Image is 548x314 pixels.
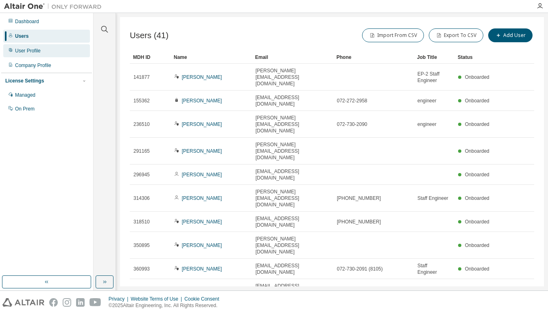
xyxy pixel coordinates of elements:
[255,67,330,87] span: [PERSON_NAME][EMAIL_ADDRESS][DOMAIN_NAME]
[337,97,367,104] span: 072-272-2958
[255,168,330,181] span: [EMAIL_ADDRESS][DOMAIN_NAME]
[15,33,28,39] div: Users
[465,172,489,178] span: Onboarded
[337,121,367,128] span: 072-730-2090
[182,98,222,104] a: [PERSON_NAME]
[337,219,381,225] span: [PHONE_NUMBER]
[255,215,330,228] span: [EMAIL_ADDRESS][DOMAIN_NAME]
[417,71,451,84] span: EP-2 Staff Engineer
[109,302,224,309] p: © 2025 Altair Engineering, Inc. All Rights Reserved.
[337,195,381,201] span: [PHONE_NUMBER]
[465,266,489,272] span: Onboarded
[417,97,437,104] span: engineer
[182,195,222,201] a: [PERSON_NAME]
[2,298,44,307] img: altair_logo.svg
[255,236,330,255] span: [PERSON_NAME][EMAIL_ADDRESS][DOMAIN_NAME]
[417,195,448,201] span: Staff Engineer
[109,296,131,302] div: Privacy
[488,28,533,42] button: Add User
[133,286,150,292] span: 363407
[133,74,150,80] span: 141877
[465,74,489,80] span: Onboarded
[465,121,489,127] span: Onboarded
[49,298,58,307] img: facebook.svg
[76,298,85,307] img: linkedin.svg
[465,98,489,104] span: Onboarded
[362,28,424,42] button: Import From CSV
[133,148,150,154] span: 291165
[133,171,150,178] span: 296945
[182,219,222,225] a: [PERSON_NAME]
[255,283,330,296] span: [EMAIL_ADDRESS][DOMAIN_NAME]
[255,262,330,275] span: [EMAIL_ADDRESS][DOMAIN_NAME]
[133,121,150,128] span: 236510
[465,148,489,154] span: Onboarded
[337,266,383,272] span: 072-730-2091 (8105)
[15,62,51,69] div: Company Profile
[15,92,35,98] div: Managed
[184,296,224,302] div: Cookie Consent
[465,243,489,248] span: Onboarded
[255,188,330,208] span: [PERSON_NAME][EMAIL_ADDRESS][DOMAIN_NAME]
[133,266,150,272] span: 360993
[182,121,222,127] a: [PERSON_NAME]
[131,296,184,302] div: Website Terms of Use
[133,195,150,201] span: 314306
[182,74,222,80] a: [PERSON_NAME]
[182,266,222,272] a: [PERSON_NAME]
[182,243,222,248] a: [PERSON_NAME]
[458,51,492,64] div: Status
[465,195,489,201] span: Onboarded
[133,97,150,104] span: 155362
[465,219,489,225] span: Onboarded
[255,51,330,64] div: Email
[417,51,451,64] div: Job Title
[255,141,330,161] span: [PERSON_NAME][EMAIL_ADDRESS][DOMAIN_NAME]
[15,106,35,112] div: On Prem
[133,219,150,225] span: 318510
[133,242,150,249] span: 350895
[4,2,106,11] img: Altair One
[417,121,437,128] span: engineer
[5,78,44,84] div: License Settings
[174,51,249,64] div: Name
[130,31,168,40] span: Users (41)
[336,51,410,64] div: Phone
[15,18,39,25] div: Dashboard
[417,262,451,275] span: Staff Engineer
[15,48,41,54] div: User Profile
[255,115,330,134] span: [PERSON_NAME][EMAIL_ADDRESS][DOMAIN_NAME]
[133,51,167,64] div: MDH ID
[255,94,330,107] span: [EMAIL_ADDRESS][DOMAIN_NAME]
[182,148,222,154] a: [PERSON_NAME]
[63,298,71,307] img: instagram.svg
[182,172,222,178] a: [PERSON_NAME]
[429,28,483,42] button: Export To CSV
[90,298,101,307] img: youtube.svg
